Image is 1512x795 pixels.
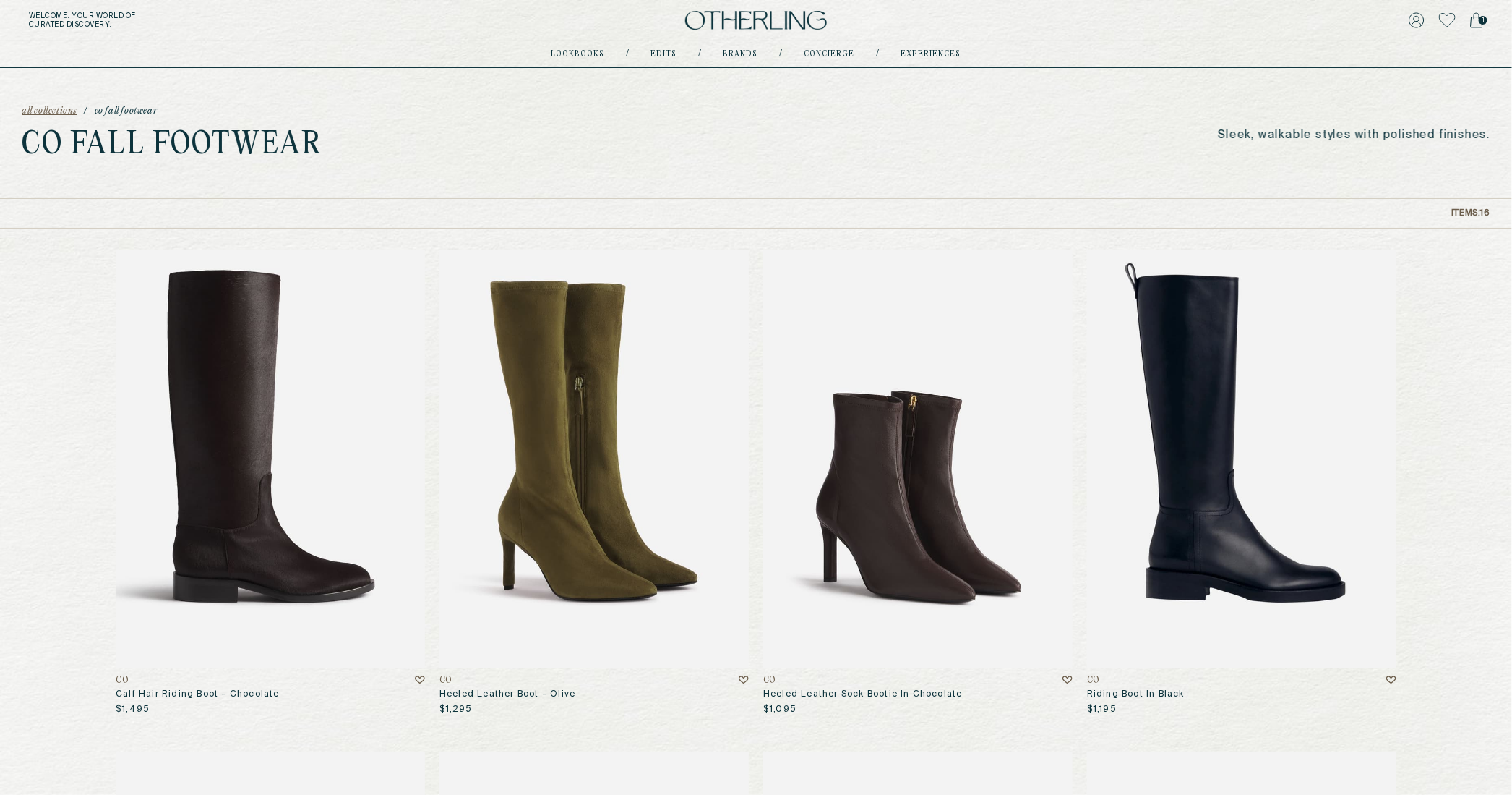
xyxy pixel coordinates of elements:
[116,250,425,668] img: Calf Hair Riding Boot - Chocolate
[780,48,783,60] div: /
[116,704,150,715] p: $1,495
[877,48,880,60] div: /
[1087,689,1396,700] h3: Riding Boot In Black
[1479,16,1487,25] span: 1
[84,106,157,116] a: /Co Fall Footwear
[1087,250,1396,715] a: Riding Boot in BlackCORiding Boot In Black$1,195
[763,676,776,686] h4: CO
[22,106,77,116] a: all collections
[29,12,465,29] h5: Welcome . Your world of curated discovery.
[804,51,855,58] a: concierge
[1218,129,1490,143] p: Sleek, walkable styles with polished finishes.
[439,689,749,700] h3: Heeled Leather Boot - Olive
[439,250,749,668] img: Heeled Leather Boot - Olive
[901,51,961,58] a: experiences
[763,704,796,715] p: $1,095
[627,48,630,60] div: /
[116,676,129,686] h4: CO
[1087,250,1396,668] img: Riding Boot in Black
[1087,704,1117,715] p: $1,195
[651,51,677,58] a: Edits
[1451,208,1490,218] p: Items: 16
[439,704,472,715] p: $1,295
[439,676,452,686] h4: CO
[699,48,702,60] div: /
[763,689,1073,700] h3: Heeled Leather Sock Bootie In Chocolate
[22,131,322,160] h1: Co Fall Footwear
[763,250,1073,668] img: Heeled Leather Sock Bootie in Chocolate
[723,51,758,58] a: Brands
[685,11,827,30] img: logo
[551,51,605,58] a: lookbooks
[763,250,1073,715] a: Heeled Leather Sock Bootie in ChocolateCOHeeled Leather Sock Bootie In Chocolate$1,095
[1470,10,1483,30] a: 1
[439,250,749,715] a: Heeled Leather Boot - OliveCOHeeled Leather Boot - Olive$1,295
[95,106,158,116] span: Co Fall Footwear
[116,250,425,715] a: Calf Hair Riding Boot - ChocolateCOCalf Hair Riding Boot - Chocolate$1,495
[84,106,87,116] span: /
[1087,676,1100,686] h4: CO
[116,689,425,700] h3: Calf Hair Riding Boot - Chocolate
